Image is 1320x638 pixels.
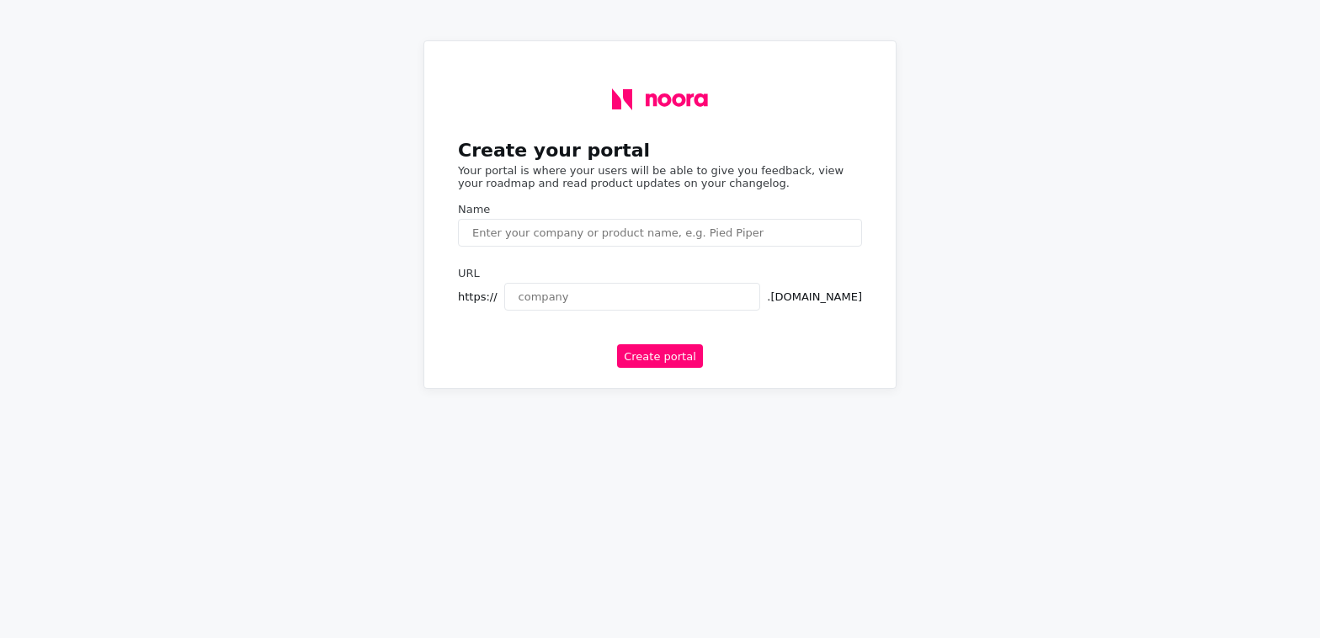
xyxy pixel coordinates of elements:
[617,344,703,368] button: Create portal
[458,203,862,215] div: Name
[458,267,862,279] div: URL
[458,219,862,247] input: Enter your company or product name, e.g. Pied Piper
[458,140,862,161] div: Create your portal
[767,290,862,303] div: .[DOMAIN_NAME]
[504,283,761,311] input: company
[458,164,862,189] div: Your portal is where your users will be able to give you feedback, view your roadmap and read pro...
[458,290,498,303] div: https://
